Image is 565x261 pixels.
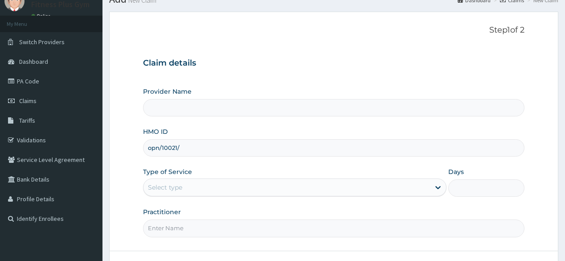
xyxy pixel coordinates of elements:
label: HMO ID [143,127,168,136]
input: Enter HMO ID [143,139,524,157]
span: Dashboard [19,58,48,66]
span: Switch Providers [19,38,65,46]
div: Select type [148,183,182,192]
h3: Claim details [143,58,524,68]
a: Online [31,13,53,19]
span: Claims [19,97,37,105]
label: Provider Name [143,87,192,96]
p: Step 1 of 2 [143,25,524,35]
label: Practitioner [143,207,181,216]
input: Enter Name [143,220,524,237]
p: Fitness Plus Gym [31,0,90,8]
label: Type of Service [143,167,192,176]
label: Days [448,167,464,176]
span: Tariffs [19,116,35,124]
